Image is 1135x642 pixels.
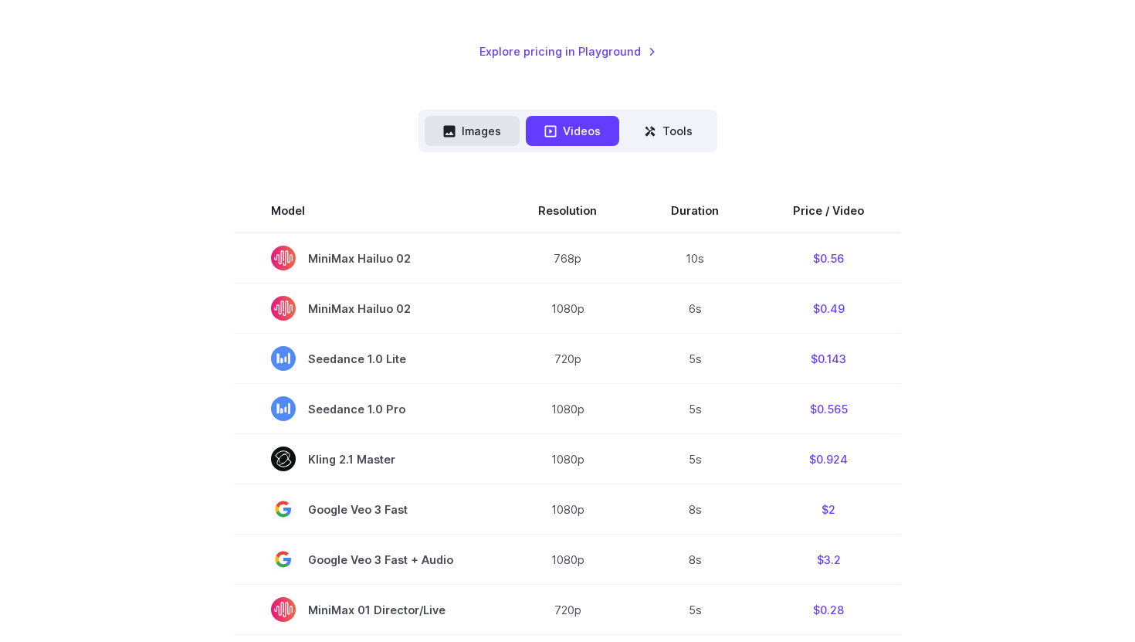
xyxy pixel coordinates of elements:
[634,484,756,535] td: 8s
[271,597,464,622] span: MiniMax 01 Director/Live
[271,346,464,371] span: Seedance 1.0 Lite
[271,447,464,471] span: Kling 2.1 Master
[271,547,464,572] span: Google Veo 3 Fast + Audio
[634,284,756,334] td: 6s
[526,116,619,146] button: Videos
[234,189,501,233] th: Model
[756,284,901,334] td: $0.49
[634,233,756,284] td: 10s
[756,535,901,585] td: $3.2
[634,189,756,233] th: Duration
[479,42,656,60] a: Explore pricing in Playground
[501,334,634,384] td: 720p
[756,189,901,233] th: Price / Video
[756,384,901,434] td: $0.565
[501,434,634,484] td: 1080p
[634,384,756,434] td: 5s
[501,585,634,635] td: 720p
[271,396,464,421] span: Seedance 1.0 Pro
[425,116,520,146] button: Images
[501,535,634,585] td: 1080p
[501,384,634,434] td: 1080p
[271,296,464,321] span: MiniMax Hailuo 02
[634,334,756,384] td: 5s
[634,535,756,585] td: 8s
[501,233,634,284] td: 768p
[271,246,464,270] span: MiniMax Hailuo 02
[501,189,634,233] th: Resolution
[634,585,756,635] td: 5s
[756,484,901,535] td: $2
[625,116,711,146] button: Tools
[756,434,901,484] td: $0.924
[756,334,901,384] td: $0.143
[271,497,464,521] span: Google Veo 3 Fast
[634,434,756,484] td: 5s
[756,233,901,284] td: $0.56
[756,585,901,635] td: $0.28
[501,284,634,334] td: 1080p
[501,484,634,535] td: 1080p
